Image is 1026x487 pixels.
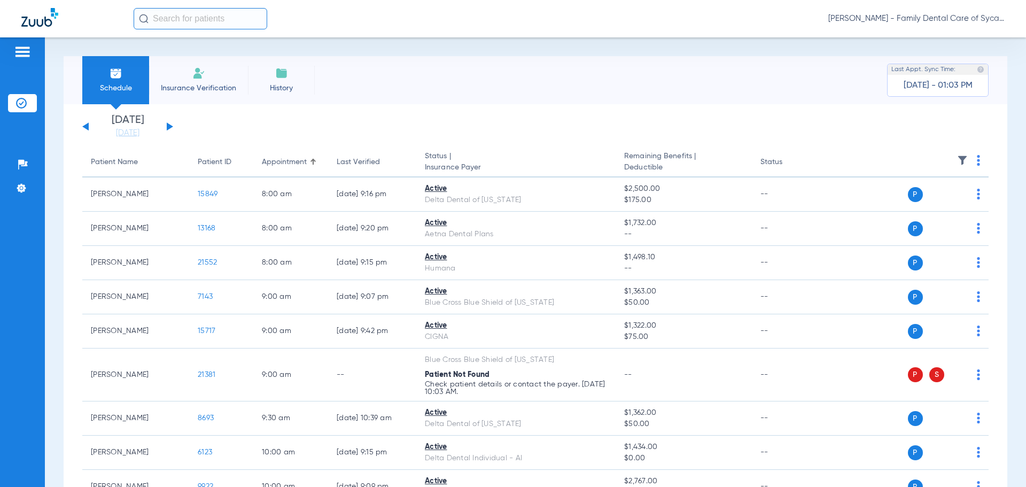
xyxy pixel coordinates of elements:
[328,401,416,436] td: [DATE] 10:39 AM
[752,401,824,436] td: --
[253,177,328,212] td: 8:00 AM
[624,371,632,378] span: --
[977,155,980,166] img: group-dot-blue.svg
[624,297,743,308] span: $50.00
[328,177,416,212] td: [DATE] 9:16 PM
[904,80,973,91] span: [DATE] - 01:03 PM
[752,349,824,401] td: --
[624,195,743,206] span: $175.00
[82,177,189,212] td: [PERSON_NAME]
[14,45,31,58] img: hamburger-icon
[198,157,245,168] div: Patient ID
[425,381,607,396] p: Check patient details or contact the payer. [DATE] 10:03 AM.
[256,83,307,94] span: History
[253,349,328,401] td: 9:00 AM
[977,326,980,336] img: group-dot-blue.svg
[624,183,743,195] span: $2,500.00
[198,190,217,198] span: 15849
[82,246,189,280] td: [PERSON_NAME]
[752,246,824,280] td: --
[134,8,267,29] input: Search for patients
[977,223,980,234] img: group-dot-blue.svg
[425,263,607,274] div: Humana
[425,354,607,366] div: Blue Cross Blue Shield of [US_STATE]
[328,436,416,470] td: [DATE] 9:15 PM
[253,212,328,246] td: 8:00 AM
[977,413,980,423] img: group-dot-blue.svg
[425,183,607,195] div: Active
[157,83,240,94] span: Insurance Verification
[90,83,141,94] span: Schedule
[624,286,743,297] span: $1,363.00
[977,447,980,458] img: group-dot-blue.svg
[752,314,824,349] td: --
[253,246,328,280] td: 8:00 AM
[337,157,408,168] div: Last Verified
[253,401,328,436] td: 9:30 AM
[977,369,980,380] img: group-dot-blue.svg
[624,407,743,419] span: $1,362.00
[957,155,968,166] img: filter.svg
[908,324,923,339] span: P
[425,453,607,464] div: Delta Dental Individual - AI
[253,280,328,314] td: 9:00 AM
[328,212,416,246] td: [DATE] 9:20 PM
[96,128,160,138] a: [DATE]
[425,252,607,263] div: Active
[198,327,215,335] span: 15717
[908,187,923,202] span: P
[82,436,189,470] td: [PERSON_NAME]
[752,148,824,177] th: Status
[908,445,923,460] span: P
[624,263,743,274] span: --
[425,286,607,297] div: Active
[275,67,288,80] img: History
[908,256,923,270] span: P
[328,280,416,314] td: [DATE] 9:07 PM
[337,157,380,168] div: Last Verified
[82,401,189,436] td: [PERSON_NAME]
[624,218,743,229] span: $1,732.00
[616,148,751,177] th: Remaining Benefits |
[624,229,743,240] span: --
[752,436,824,470] td: --
[977,66,984,73] img: last sync help info
[752,212,824,246] td: --
[891,64,955,75] span: Last Appt. Sync Time:
[624,331,743,343] span: $75.00
[425,442,607,453] div: Active
[425,371,489,378] span: Patient Not Found
[328,314,416,349] td: [DATE] 9:42 PM
[198,157,231,168] div: Patient ID
[425,331,607,343] div: CIGNA
[198,414,214,422] span: 8693
[253,436,328,470] td: 10:00 AM
[82,314,189,349] td: [PERSON_NAME]
[82,212,189,246] td: [PERSON_NAME]
[425,419,607,430] div: Delta Dental of [US_STATE]
[198,449,212,456] span: 6123
[139,14,149,24] img: Search Icon
[198,371,215,378] span: 21381
[828,13,1005,24] span: [PERSON_NAME] - Family Dental Care of Sycamore
[977,189,980,199] img: group-dot-blue.svg
[425,297,607,308] div: Blue Cross Blue Shield of [US_STATE]
[198,225,215,232] span: 13168
[110,67,122,80] img: Schedule
[91,157,138,168] div: Patient Name
[198,259,217,266] span: 21552
[624,476,743,487] span: $2,767.00
[425,218,607,229] div: Active
[425,320,607,331] div: Active
[425,162,607,173] span: Insurance Payer
[91,157,181,168] div: Patient Name
[752,177,824,212] td: --
[624,162,743,173] span: Deductible
[96,115,160,138] li: [DATE]
[416,148,616,177] th: Status |
[624,419,743,430] span: $50.00
[977,291,980,302] img: group-dot-blue.svg
[262,157,320,168] div: Appointment
[192,67,205,80] img: Manual Insurance Verification
[908,221,923,236] span: P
